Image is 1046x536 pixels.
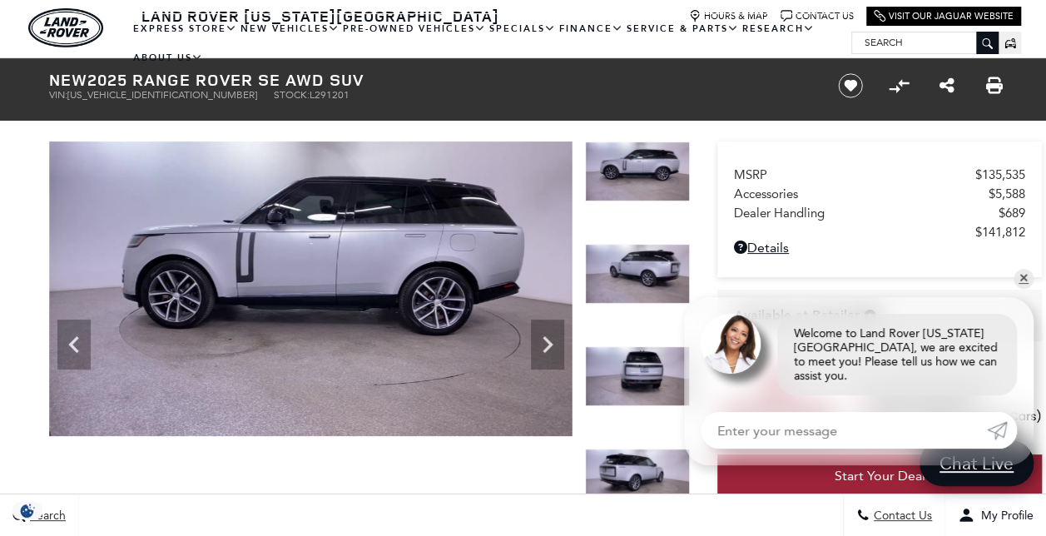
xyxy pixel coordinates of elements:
[131,43,205,72] a: About Us
[585,141,690,201] img: New 2025 Hakuba Silver Land Rover SE image 5
[734,186,1025,201] a: Accessories $5,588
[341,14,488,43] a: Pre-Owned Vehicles
[835,468,925,484] span: Start Your Deal
[974,509,1034,523] span: My Profile
[701,412,987,449] input: Enter your message
[49,141,573,436] img: New 2025 Hakuba Silver Land Rover SE image 5
[8,502,47,519] section: Click to Open Cookie Consent Modal
[488,14,558,43] a: Specials
[8,502,47,519] img: Opt-Out Icon
[625,14,741,43] a: Service & Parts
[734,206,1025,221] a: Dealer Handling $689
[131,6,509,26] a: Land Rover [US_STATE][GEOGRAPHIC_DATA]
[701,314,761,374] img: Agent profile photo
[832,72,869,99] button: Save vehicle
[734,225,1025,240] a: $141,812
[987,412,1017,449] a: Submit
[28,8,103,47] a: land-rover
[777,314,1017,395] div: Welcome to Land Rover [US_STATE][GEOGRAPHIC_DATA], we are excited to meet you! Please tell us how...
[28,8,103,47] img: Land Rover
[852,32,998,52] input: Search
[62,489,165,522] div: (35) Photos
[781,10,854,22] a: Contact Us
[874,10,1014,22] a: Visit Our Jaguar Website
[734,167,975,182] span: MSRP
[741,14,816,43] a: Research
[274,89,310,101] span: Stock:
[999,206,1025,221] span: $689
[131,14,851,72] nav: Main Navigation
[734,206,999,221] span: Dealer Handling
[717,454,1042,498] a: Start Your Deal
[989,186,1025,201] span: $5,588
[975,225,1025,240] span: $141,812
[49,89,67,101] span: VIN:
[558,14,625,43] a: Finance
[585,346,690,406] img: New 2025 Hakuba Silver Land Rover SE image 7
[49,68,87,91] strong: New
[939,76,954,96] a: Share this New 2025 Range Rover SE AWD SUV
[239,14,341,43] a: New Vehicles
[131,14,239,43] a: EXPRESS STORE
[585,244,690,304] img: New 2025 Hakuba Silver Land Rover SE image 6
[141,6,499,26] span: Land Rover [US_STATE][GEOGRAPHIC_DATA]
[734,186,989,201] span: Accessories
[310,89,349,101] span: L291201
[870,509,932,523] span: Contact Us
[57,320,91,370] div: Previous
[67,89,257,101] span: [US_VEHICLE_IDENTIFICATION_NUMBER]
[531,320,564,370] div: Next
[734,167,1025,182] a: MSRP $135,535
[585,449,690,509] img: New 2025 Hakuba Silver Land Rover SE image 8
[945,494,1046,536] button: Open user profile menu
[886,73,911,98] button: Compare Vehicle
[689,10,768,22] a: Hours & Map
[986,76,1003,96] a: Print this New 2025 Range Rover SE AWD SUV
[49,71,811,89] h1: 2025 Range Rover SE AWD SUV
[975,167,1025,182] span: $135,535
[734,240,1025,256] a: Details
